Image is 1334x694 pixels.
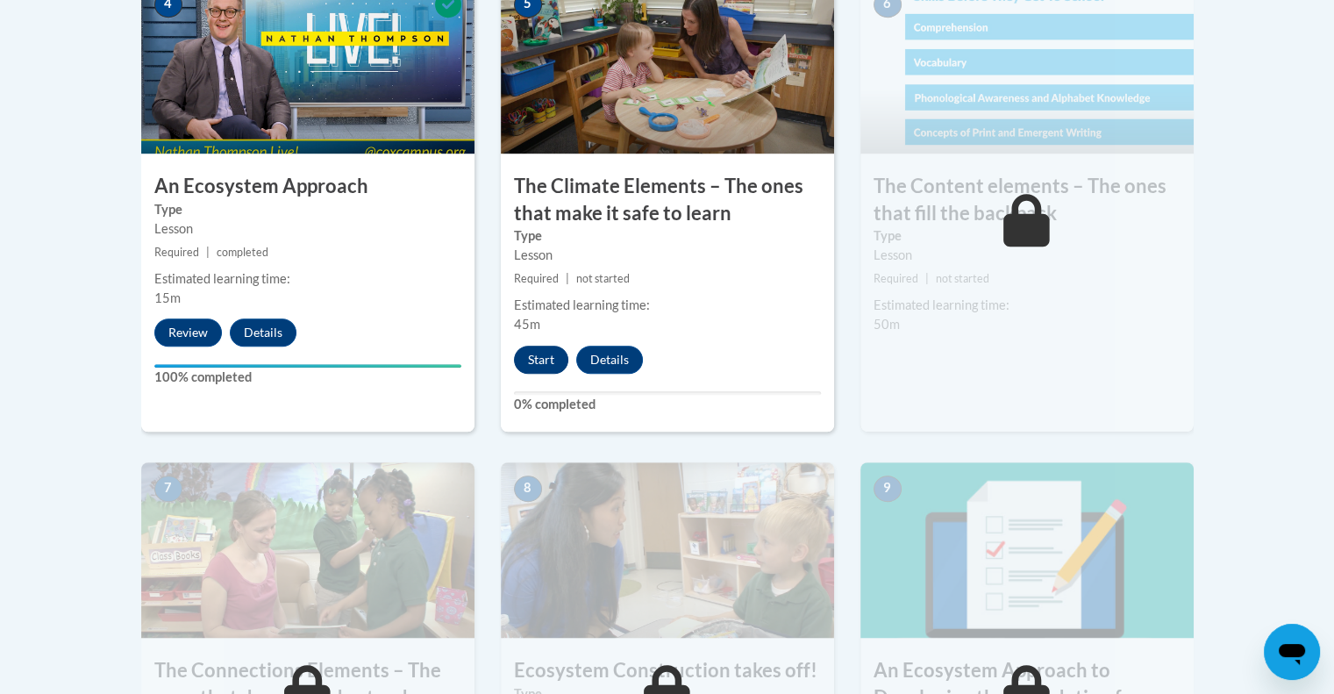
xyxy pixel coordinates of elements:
[154,200,461,219] label: Type
[154,290,181,305] span: 15m
[154,219,461,239] div: Lesson
[576,272,630,285] span: not started
[154,246,199,259] span: Required
[154,269,461,289] div: Estimated learning time:
[514,346,568,374] button: Start
[514,317,540,332] span: 45m
[206,246,210,259] span: |
[514,246,821,265] div: Lesson
[217,246,268,259] span: completed
[154,318,222,347] button: Review
[154,476,182,502] span: 7
[501,657,834,684] h3: Ecosystem Construction takes off!
[154,368,461,387] label: 100% completed
[566,272,569,285] span: |
[874,246,1181,265] div: Lesson
[501,462,834,638] img: Course Image
[514,296,821,315] div: Estimated learning time:
[874,317,900,332] span: 50m
[860,462,1194,638] img: Course Image
[860,173,1194,227] h3: The Content elements – The ones that fill the backpack
[874,226,1181,246] label: Type
[874,272,918,285] span: Required
[874,296,1181,315] div: Estimated learning time:
[141,173,474,200] h3: An Ecosystem Approach
[514,476,542,502] span: 8
[141,462,474,638] img: Course Image
[874,476,902,502] span: 9
[1264,624,1320,680] iframe: Button to launch messaging window
[230,318,296,347] button: Details
[501,173,834,227] h3: The Climate Elements – The ones that make it safe to learn
[154,364,461,368] div: Your progress
[514,226,821,246] label: Type
[576,346,643,374] button: Details
[925,272,929,285] span: |
[936,272,989,285] span: not started
[514,395,821,414] label: 0% completed
[514,272,559,285] span: Required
